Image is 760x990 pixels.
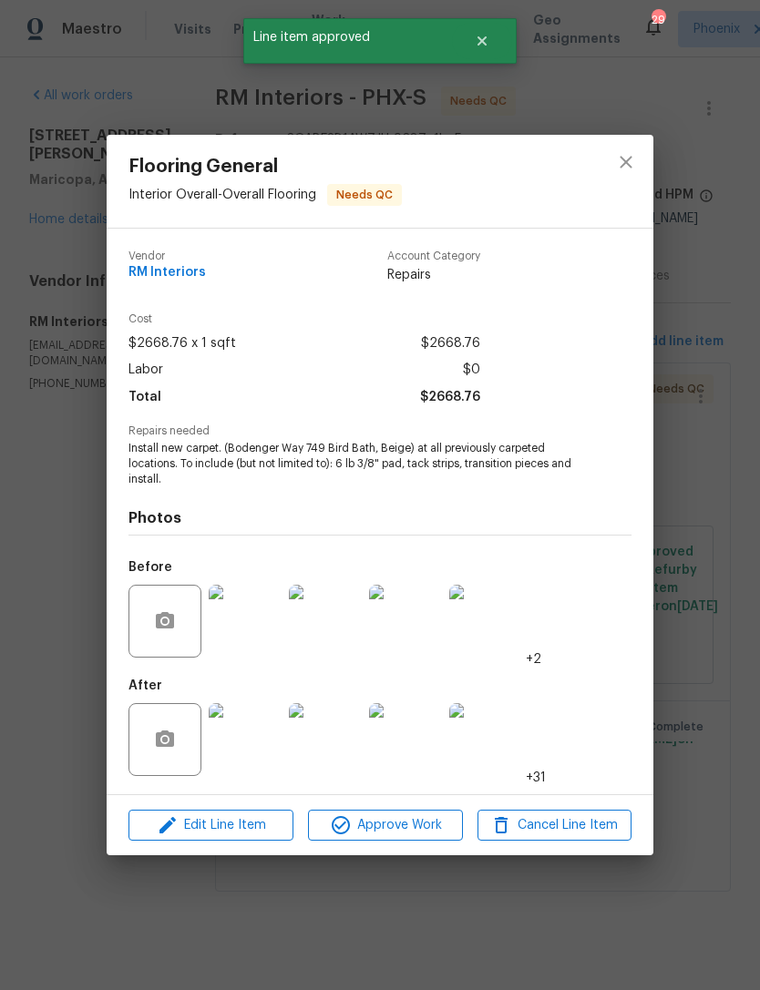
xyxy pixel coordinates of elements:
[128,331,236,357] span: $2668.76 x 1 sqft
[329,186,400,204] span: Needs QC
[421,331,480,357] span: $2668.76
[128,810,293,842] button: Edit Line Item
[128,509,632,527] h4: Photos
[652,11,664,29] div: 29
[387,266,480,284] span: Repairs
[128,313,480,325] span: Cost
[243,18,452,56] span: Line item approved
[478,810,632,842] button: Cancel Line Item
[420,384,480,411] span: $2668.76
[526,769,546,787] span: +31
[128,189,316,201] span: Interior Overall - Overall Flooring
[463,357,480,383] span: $0
[128,425,632,437] span: Repairs needed
[387,250,480,262] span: Account Category
[128,441,581,486] span: Install new carpet. (Bodenger Way 749 Bird Bath, Beige) at all previously carpeted locations. To ...
[128,266,206,280] span: RM Interiors
[604,140,648,184] button: close
[452,23,512,59] button: Close
[128,561,172,574] h5: Before
[483,814,626,837] span: Cancel Line Item
[128,384,161,411] span: Total
[134,814,288,837] span: Edit Line Item
[128,157,402,177] span: Flooring General
[526,650,541,669] span: +2
[128,679,162,692] h5: After
[128,250,206,262] span: Vendor
[313,814,457,837] span: Approve Work
[128,357,163,383] span: Labor
[308,810,462,842] button: Approve Work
